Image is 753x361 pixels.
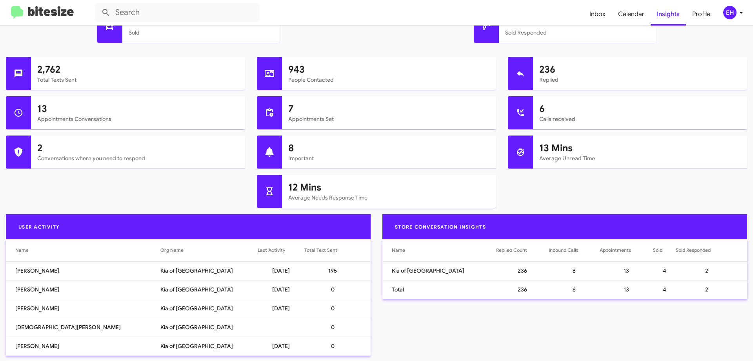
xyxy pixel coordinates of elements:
mat-card-subtitle: Total Texts Sent [37,76,239,84]
mat-card-subtitle: Appointments Set [288,115,490,123]
td: [PERSON_NAME] [6,261,160,280]
div: Replied Count [496,246,527,254]
div: Org Name [160,246,258,254]
div: Last Activity [258,246,285,254]
span: User Activity [12,224,66,230]
td: 0 [304,299,371,318]
td: 195 [304,261,371,280]
div: Appointments [600,246,631,254]
a: Calendar [612,3,651,26]
a: Inbox [583,3,612,26]
td: [DEMOGRAPHIC_DATA][PERSON_NAME] [6,318,160,337]
td: Kia of [GEOGRAPHIC_DATA] [160,299,258,318]
h1: 6 [539,103,741,115]
input: Search [95,3,260,22]
h1: 236 [539,63,741,76]
td: 0 [304,337,371,356]
h1: 2,762 [37,63,239,76]
td: 236 [496,261,549,280]
td: 236 [496,280,549,299]
td: Kia of [GEOGRAPHIC_DATA] [160,318,258,337]
h1: 8 [288,142,490,154]
td: 2 [676,280,747,299]
td: [PERSON_NAME] [6,299,160,318]
div: Last Activity [258,246,304,254]
mat-card-subtitle: Average Needs Response Time [288,194,490,202]
mat-card-subtitle: Conversations where you need to respond [37,154,239,162]
mat-card-subtitle: Sold Responded [505,29,650,37]
div: Name [392,246,405,254]
div: Total Text Sent [304,246,337,254]
td: Kia of [GEOGRAPHIC_DATA] [382,261,496,280]
td: [DATE] [258,337,304,356]
div: Name [15,246,29,254]
mat-card-subtitle: Sold [129,29,273,37]
td: [PERSON_NAME] [6,337,160,356]
td: 0 [304,280,371,299]
div: Name [15,246,160,254]
td: 6 [549,280,600,299]
div: Inbound Calls [549,246,600,254]
div: Org Name [160,246,184,254]
td: Total [382,280,496,299]
td: 13 [600,261,653,280]
div: Sold [653,246,662,254]
h1: 13 [37,103,239,115]
td: 2 [676,261,747,280]
td: Kia of [GEOGRAPHIC_DATA] [160,337,258,356]
span: Store Conversation Insights [389,224,492,230]
td: 0 [304,318,371,337]
td: 4 [653,280,676,299]
div: EH [723,6,737,19]
mat-card-subtitle: Average Unread Time [539,154,741,162]
td: [PERSON_NAME] [6,280,160,299]
div: Name [392,246,496,254]
td: 6 [549,261,600,280]
h1: 13 Mins [539,142,741,154]
div: Sold Responded [676,246,738,254]
td: Kia of [GEOGRAPHIC_DATA] [160,261,258,280]
a: Insights [651,3,686,26]
td: [DATE] [258,280,304,299]
div: Inbound Calls [549,246,578,254]
div: Appointments [600,246,653,254]
td: [DATE] [258,261,304,280]
td: 13 [600,280,653,299]
div: Sold Responded [676,246,711,254]
mat-card-subtitle: Replied [539,76,741,84]
button: EH [717,6,744,19]
div: Sold [653,246,676,254]
mat-card-subtitle: People Contacted [288,76,490,84]
h1: 943 [288,63,490,76]
h1: 12 Mins [288,181,490,194]
h1: 2 [37,142,239,154]
mat-card-subtitle: Important [288,154,490,162]
td: Kia of [GEOGRAPHIC_DATA] [160,280,258,299]
div: Replied Count [496,246,549,254]
td: 4 [653,261,676,280]
h1: 7 [288,103,490,115]
td: [DATE] [258,299,304,318]
mat-card-subtitle: Calls received [539,115,741,123]
div: Total Text Sent [304,246,361,254]
mat-card-subtitle: Appointments Conversations [37,115,239,123]
a: Profile [686,3,717,26]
